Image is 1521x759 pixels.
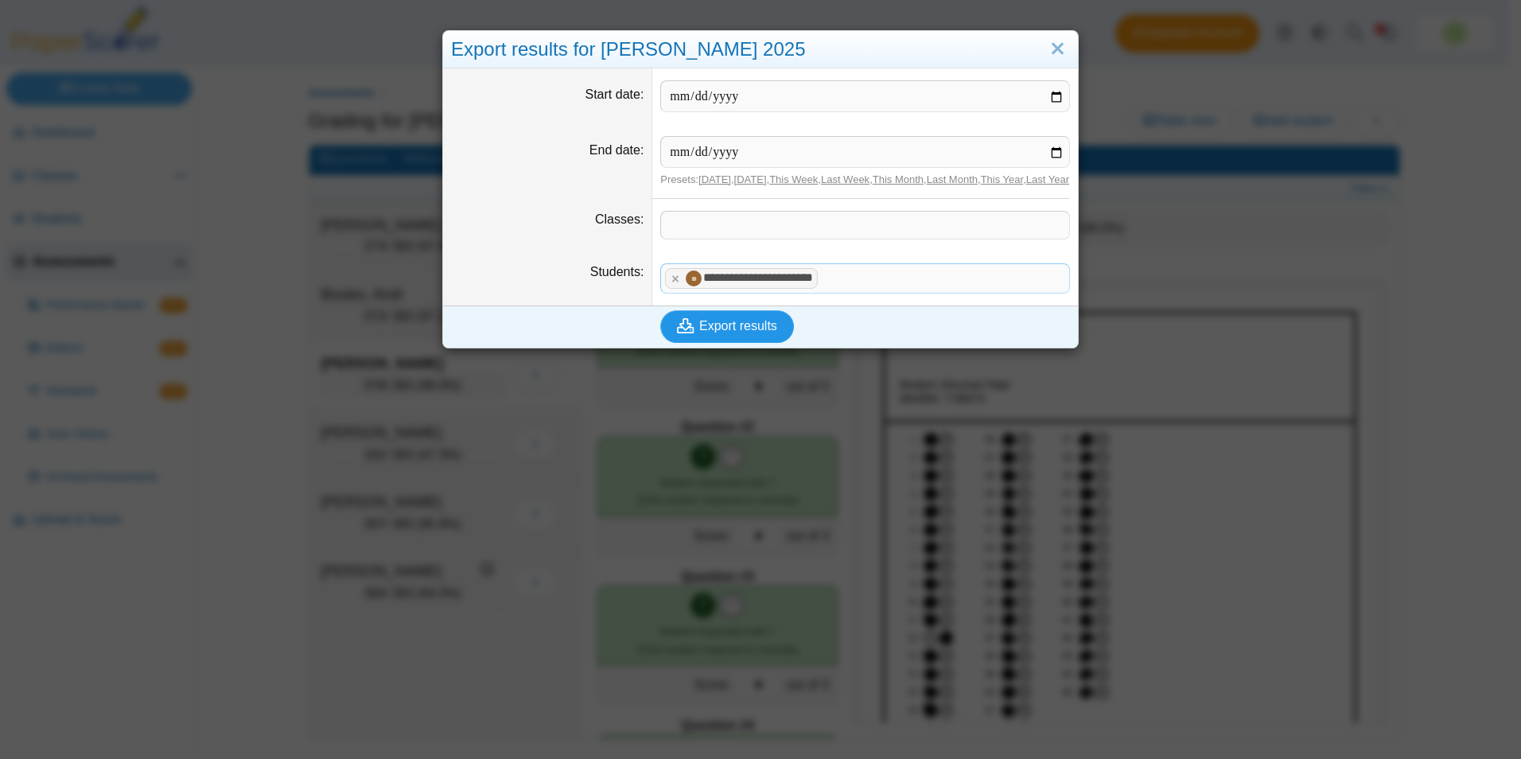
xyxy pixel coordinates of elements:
label: Classes [595,212,644,226]
a: Last Year [1026,173,1069,185]
span: Export results [699,319,777,333]
tags: ​ [660,263,1070,294]
a: Last Month [927,173,978,185]
a: This Week [769,173,818,185]
button: Export results [660,310,794,342]
a: Last Week [821,173,869,185]
div: Presets: , , , , , , , [660,173,1070,187]
a: Close [1045,36,1070,63]
tags: ​ [660,211,1070,239]
a: [DATE] [734,173,767,185]
a: This Month [873,173,924,185]
span: Dhruman Patel [689,275,699,282]
div: Export results for [PERSON_NAME] 2025 [443,31,1078,68]
a: This Year [981,173,1024,185]
label: Students [590,265,644,278]
a: [DATE] [698,173,731,185]
label: End date [589,143,644,157]
x: remove tag [668,274,682,284]
label: Start date [585,88,644,101]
